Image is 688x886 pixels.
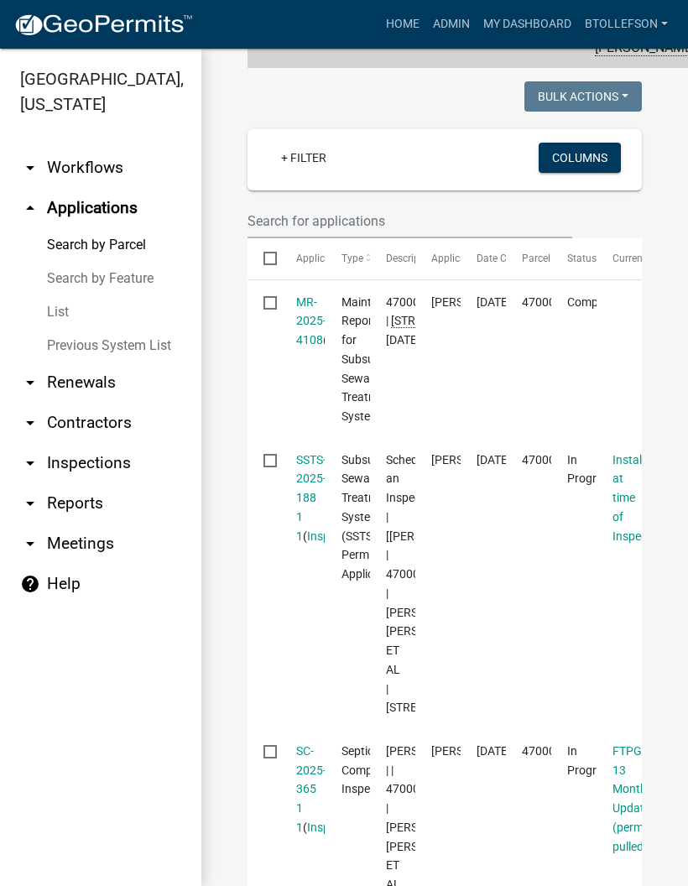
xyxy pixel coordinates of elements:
[612,253,682,264] span: Current Activity
[20,158,40,178] i: arrow_drop_down
[612,744,652,853] a: FTPGW 13 Month Update (permit pulled)
[431,453,521,466] span: Scott M Ellingson
[296,451,310,546] div: ( )
[341,253,363,264] span: Type
[597,238,642,279] datatable-header-cell: Current Activity
[477,295,511,309] span: 08/28/2025
[296,453,326,543] a: SSTS-2025-188 1 1
[20,493,40,513] i: arrow_drop_down
[248,238,279,279] datatable-header-cell: Select
[522,253,562,264] span: Parcel ID
[296,253,388,264] span: Application Number
[386,453,489,715] span: Schedule an Inspection | [Andrea Perales] | 47000250166000 | ALICE LINDA ET AL | 51359 CO HWY 54
[567,744,614,777] span: In Progress
[296,744,326,834] a: SC-2025-365 1 1
[296,742,310,837] div: ( )
[386,295,497,347] span: 47000250166000 | 51359 CO HWY 54 | 05/27/2025
[431,744,521,758] span: Scott M Ellingson
[522,453,616,466] span: 47000250166000
[477,453,511,466] span: 06/18/2025
[20,534,40,554] i: arrow_drop_down
[248,204,572,238] input: Search for applications
[296,295,326,347] a: MR-2025-4108
[477,8,578,40] a: My Dashboard
[567,295,623,309] span: Completed
[431,253,475,264] span: Applicant
[461,238,506,279] datatable-header-cell: Date Created
[522,295,616,309] span: 47000250166000
[551,238,597,279] datatable-header-cell: Status
[296,293,310,350] div: ( )
[431,295,521,309] span: Shanon Kline
[20,413,40,433] i: arrow_drop_down
[522,744,616,758] span: 47000250166000
[341,295,409,424] span: Maintenance Report for Subsurface Sewage Treatment Systems
[539,143,621,173] button: Columns
[578,8,675,40] a: btollefson
[20,453,40,473] i: arrow_drop_down
[279,238,325,279] datatable-header-cell: Application Number
[325,238,370,279] datatable-header-cell: Type
[20,373,40,393] i: arrow_drop_down
[341,744,403,796] span: Septic Compliance Inspection
[426,8,477,40] a: Admin
[477,744,511,758] span: 06/18/2025
[20,198,40,218] i: arrow_drop_up
[268,143,340,173] a: + Filter
[307,821,367,834] a: Inspections
[20,574,40,594] i: help
[415,238,461,279] datatable-header-cell: Applicant
[477,253,535,264] span: Date Created
[379,8,426,40] a: Home
[370,238,415,279] datatable-header-cell: Description
[567,253,597,264] span: Status
[612,453,667,543] a: Installer at time of Inspection
[386,253,437,264] span: Description
[341,453,401,581] span: Subsurface Sewage Treatment System (SSTS) Permit Application
[567,453,614,486] span: In Progress
[506,238,551,279] datatable-header-cell: Parcel ID
[307,529,367,543] a: Inspections
[524,81,642,112] button: Bulk Actions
